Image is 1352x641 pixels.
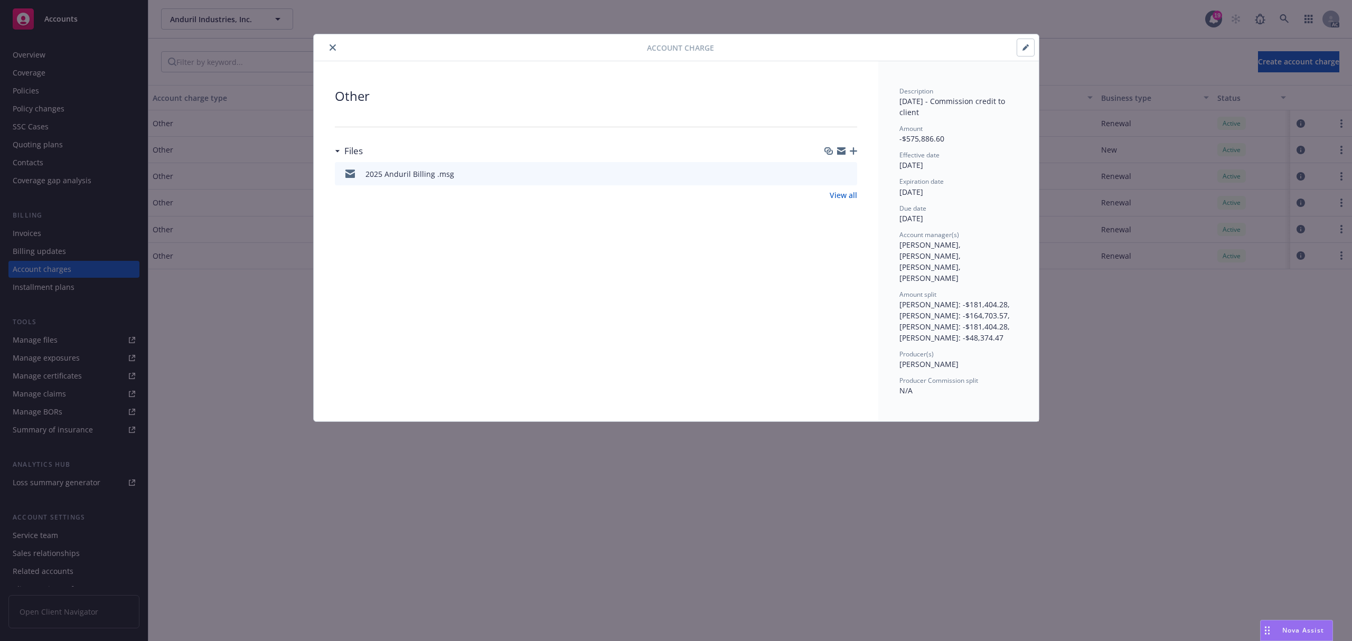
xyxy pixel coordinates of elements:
span: Other [335,87,857,106]
span: Nova Assist [1282,626,1324,635]
div: 2025 Anduril Billing .msg [365,168,454,180]
button: preview file [843,168,853,180]
h3: Files [344,144,363,158]
span: Account Charge [647,42,714,53]
span: Account manager(s) [899,230,959,239]
span: Due date [899,204,926,213]
span: Producer Commission split [899,376,978,385]
button: close [326,41,339,54]
span: [DATE] [899,213,923,223]
button: download file [827,168,835,180]
span: Amount [899,124,923,133]
span: [PERSON_NAME], [PERSON_NAME], [PERSON_NAME], [PERSON_NAME] [899,240,963,283]
span: [DATE] [899,187,923,197]
span: [DATE] - Commission credit to client [899,96,1007,117]
span: [PERSON_NAME] [899,359,959,369]
div: Files [335,144,363,158]
span: [PERSON_NAME]: -$181,404.28, [PERSON_NAME]: -$164,703.57, [PERSON_NAME]: -$181,404.28, [PERSON_NA... [899,299,1012,343]
span: Amount split [899,290,936,299]
span: Effective date [899,150,940,159]
span: N/A [899,385,913,395]
span: Producer(s) [899,350,934,359]
span: [DATE] [899,160,923,170]
span: Description [899,87,933,96]
div: Drag to move [1261,620,1274,640]
a: View all [830,190,857,201]
button: Nova Assist [1260,620,1333,641]
span: Expiration date [899,177,944,186]
span: -$575,886.60 [899,134,944,144]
